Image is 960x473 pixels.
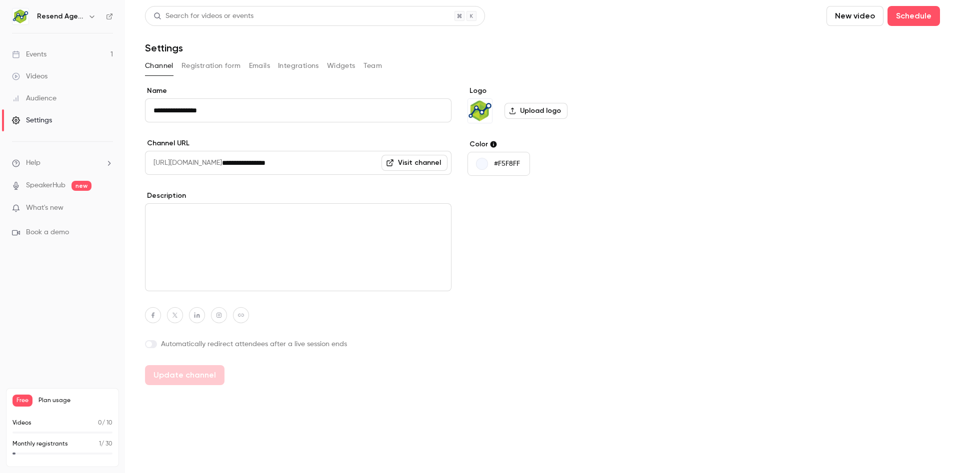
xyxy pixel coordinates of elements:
[26,180,65,191] a: SpeakerHub
[494,159,520,169] p: #F5F8FF
[467,139,621,149] label: Color
[98,420,102,426] span: 0
[37,11,84,21] h6: Resend Agency Kft
[467,86,621,96] label: Logo
[145,151,222,175] span: [URL][DOMAIN_NAME]
[12,440,68,449] p: Monthly registrants
[249,58,270,74] button: Emails
[99,441,101,447] span: 1
[12,49,46,59] div: Events
[12,419,31,428] p: Videos
[145,58,173,74] button: Channel
[826,6,883,26] button: New video
[12,158,113,168] li: help-dropdown-opener
[12,8,28,24] img: Resend Agency Kft
[153,11,253,21] div: Search for videos or events
[12,71,47,81] div: Videos
[12,115,52,125] div: Settings
[145,86,451,96] label: Name
[278,58,319,74] button: Integrations
[467,152,530,176] button: #F5F8FF
[468,99,492,123] img: Resend Agency Kft
[145,138,451,148] label: Channel URL
[363,58,382,74] button: Team
[145,42,183,54] h1: Settings
[181,58,241,74] button: Registration form
[38,397,112,405] span: Plan usage
[887,6,940,26] button: Schedule
[26,203,63,213] span: What's new
[12,395,32,407] span: Free
[98,419,112,428] p: / 10
[99,440,112,449] p: / 30
[381,155,447,171] a: Visit channel
[327,58,355,74] button: Widgets
[504,103,567,119] label: Upload logo
[12,93,56,103] div: Audience
[26,227,69,238] span: Book a demo
[26,158,40,168] span: Help
[71,181,91,191] span: new
[145,191,451,201] label: Description
[145,339,451,349] label: Automatically redirect attendees after a live session ends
